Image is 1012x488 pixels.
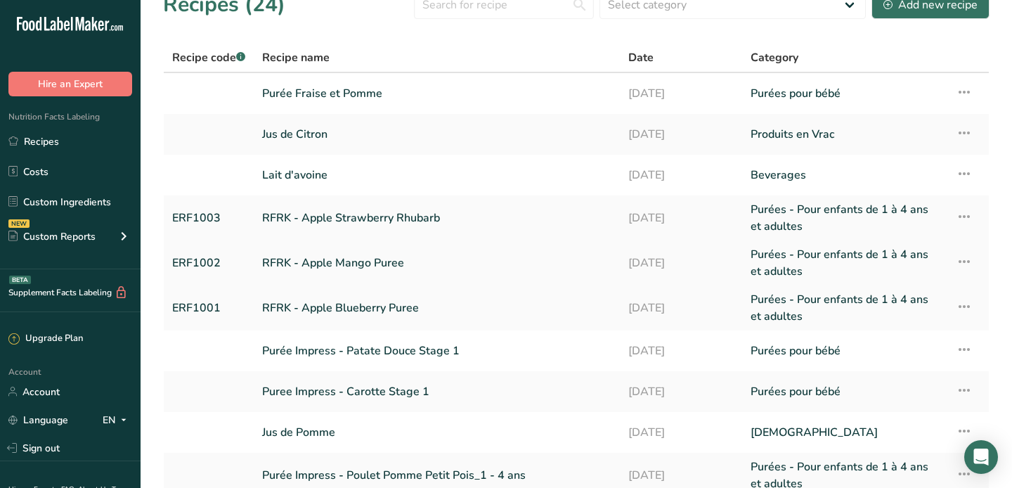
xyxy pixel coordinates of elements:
div: BETA [9,276,31,284]
a: Purées pour bébé [751,336,939,366]
div: NEW [8,219,30,228]
a: [DATE] [628,201,734,235]
a: RFRK - Apple Strawberry Rhubarb [262,201,611,235]
span: Category [751,49,798,66]
span: Recipe name [262,49,330,66]
a: Purée Fraise et Pomme [262,79,611,108]
a: Purées pour bébé [751,79,939,108]
a: [DATE] [628,79,734,108]
span: Recipe code [172,50,245,65]
a: Produits en Vrac [751,120,939,149]
div: EN [103,411,132,428]
a: Purées - Pour enfants de 1 à 4 ans et adultes [751,291,939,325]
button: Hire an Expert [8,72,132,96]
a: Jus de Citron [262,120,611,149]
a: Purée Impress - Patate Douce Stage 1 [262,336,611,366]
a: Purées pour bébé [751,377,939,406]
a: Lait d'avoine [262,160,611,190]
div: Open Intercom Messenger [964,440,998,474]
a: Purées - Pour enfants de 1 à 4 ans et adultes [751,246,939,280]
a: Purées - Pour enfants de 1 à 4 ans et adultes [751,201,939,235]
a: Beverages [751,160,939,190]
a: [DATE] [628,336,734,366]
a: Jus de Pomme [262,418,611,447]
a: RFRK - Apple Mango Puree [262,246,611,280]
a: Language [8,408,68,432]
a: ERF1001 [172,291,245,325]
div: Upgrade Plan [8,332,83,346]
a: [DATE] [628,160,734,190]
a: ERF1003 [172,201,245,235]
a: Puree Impress - Carotte Stage 1 [262,377,611,406]
div: Custom Reports [8,229,96,244]
a: [DATE] [628,120,734,149]
a: [DATE] [628,291,734,325]
a: [DATE] [628,418,734,447]
a: [DATE] [628,377,734,406]
a: ERF1002 [172,246,245,280]
span: Date [628,49,654,66]
a: [DEMOGRAPHIC_DATA] [751,418,939,447]
a: [DATE] [628,246,734,280]
a: RFRK - Apple Blueberry Puree [262,291,611,325]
